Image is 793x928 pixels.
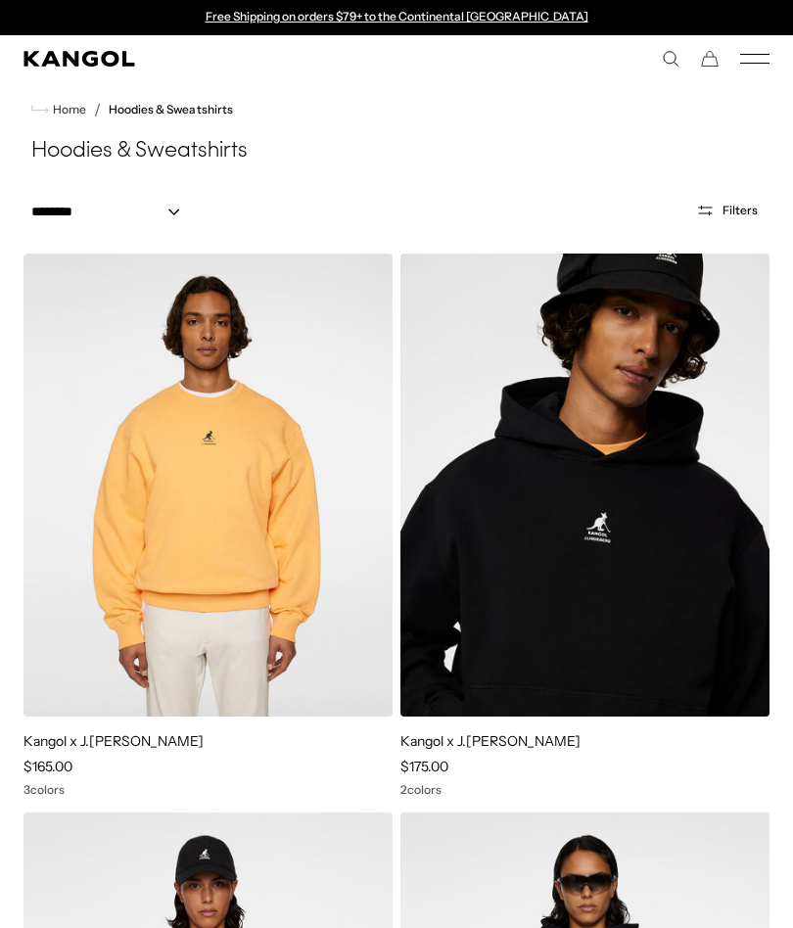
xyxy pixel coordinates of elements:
[662,50,679,68] summary: Search here
[740,50,770,68] button: Mobile Menu
[23,758,72,775] span: $165.00
[701,50,719,68] button: Cart
[400,732,581,750] a: Kangol x J.[PERSON_NAME]
[684,202,770,219] button: Open filters
[109,103,233,116] a: Hoodies & Sweatshirts
[195,10,598,25] div: Announcement
[206,9,588,23] a: Free Shipping on orders $79+ to the Continental [GEOGRAPHIC_DATA]
[400,783,770,797] div: 2 colors
[400,758,448,775] span: $175.00
[195,10,598,25] div: 1 of 2
[23,202,200,222] select: Sort by: Featured
[23,732,204,750] a: Kangol x J.[PERSON_NAME]
[86,98,101,121] li: /
[31,101,86,118] a: Home
[195,10,598,25] slideshow-component: Announcement bar
[23,51,396,67] a: Kangol
[723,204,758,217] span: Filters
[23,137,770,166] h1: Hoodies & Sweatshirts
[400,254,770,717] img: Kangol x J.Lindeberg Roberto Hoodie
[49,103,86,116] span: Home
[23,254,393,717] img: Kangol x J.Lindeberg Roberto Crewneck
[23,783,393,797] div: 3 colors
